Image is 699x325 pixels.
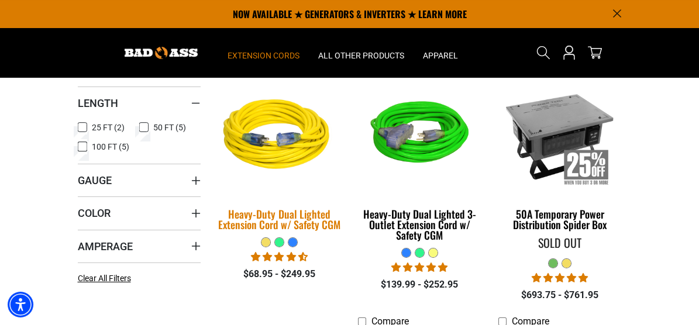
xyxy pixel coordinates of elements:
h2: Categories: [78,59,159,77]
span: 4.92 stars [391,262,447,273]
a: yellow Heavy-Duty Dual Lighted Extension Cord w/ Safety CGM [218,78,341,237]
summary: Gauge [78,164,201,196]
span: 25 FT (2) [92,123,125,132]
span: Length [78,96,118,110]
div: Sold Out [498,237,621,248]
img: 50A Temporary Power Distribution Spider Box [497,79,623,193]
img: Bad Ass Extension Cords [125,47,198,59]
a: cart [586,46,604,60]
span: All Other Products [318,50,404,61]
span: 50 FT (5) [153,123,186,132]
span: Clear All Filters [78,274,131,283]
a: Clear All Filters [78,272,136,285]
div: Accessibility Menu [8,292,33,317]
div: Heavy-Duty Dual Lighted Extension Cord w/ Safety CGM [218,209,341,230]
summary: Length [78,87,201,119]
span: 4.64 stars [251,251,307,262]
div: $68.95 - $249.95 [218,267,341,281]
summary: Amperage [78,230,201,262]
summary: Search [534,43,553,62]
img: yellow [209,73,350,199]
span: Color [78,206,111,220]
span: 100 FT (5) [92,143,129,151]
img: neon green [356,79,483,193]
a: Open this option [560,28,579,77]
a: neon green Heavy-Duty Dual Lighted 3-Outlet Extension Cord w/ Safety CGM [358,78,481,247]
span: Amperage [78,240,133,253]
div: $693.75 - $761.95 [498,288,621,302]
summary: Color [78,196,201,229]
span: Apparel [423,50,458,61]
div: Heavy-Duty Dual Lighted 3-Outlet Extension Cord w/ Safety CGM [358,209,481,240]
div: $139.99 - $252.95 [358,278,481,292]
div: 50A Temporary Power Distribution Spider Box [498,209,621,230]
summary: Extension Cords [218,28,309,77]
span: 5.00 stars [532,272,588,283]
a: 50A Temporary Power Distribution Spider Box 50A Temporary Power Distribution Spider Box [498,78,621,237]
summary: All Other Products [309,28,414,77]
span: Gauge [78,174,112,187]
span: Extension Cords [228,50,299,61]
summary: Apparel [414,28,467,77]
